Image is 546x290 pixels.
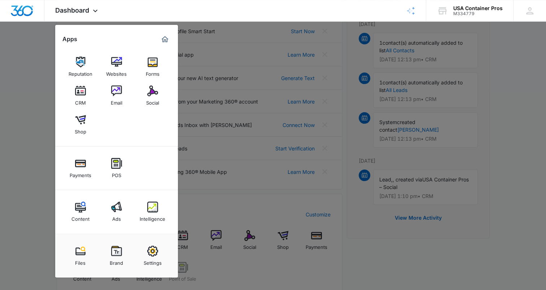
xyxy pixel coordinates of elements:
div: Content [71,212,89,222]
div: Settings [144,256,162,266]
div: Intelligence [140,212,165,222]
div: POS [112,169,121,178]
a: CRM [67,82,94,109]
div: Social [146,96,159,106]
div: CRM [75,96,86,106]
a: Content [67,198,94,225]
a: Websites [103,53,130,80]
span: Dashboard [55,6,89,14]
a: Social [139,82,166,109]
a: Payments [67,154,94,182]
div: Forms [146,67,160,77]
a: Shop [67,111,94,138]
a: Marketing 360® Dashboard [159,34,171,45]
div: Ads [112,212,121,222]
a: POS [103,154,130,182]
a: Reputation [67,53,94,80]
div: Files [75,256,86,266]
a: Ads [103,198,130,225]
a: Forms [139,53,166,80]
h2: Apps [62,36,77,43]
div: Reputation [69,67,92,77]
div: account id [453,11,503,16]
div: Websites [106,67,127,77]
a: Brand [103,242,130,269]
a: Intelligence [139,198,166,225]
a: Settings [139,242,166,269]
div: Email [111,96,122,106]
div: Brand [110,256,123,266]
div: account name [453,5,503,11]
a: Email [103,82,130,109]
div: Shop [75,125,86,135]
div: Payments [70,169,91,178]
a: Files [67,242,94,269]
